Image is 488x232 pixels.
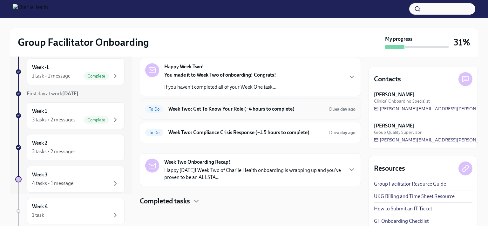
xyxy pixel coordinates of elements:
span: August 11th, 2025 07:00 [329,130,356,136]
h6: Week 1 [32,108,47,115]
span: Group Quality Supervisor [374,129,422,135]
a: UKG Billing and Time Sheet Resource [374,193,455,200]
a: How to Submit an IT Ticket [374,205,432,212]
h6: Week 4 [32,203,48,210]
h6: Week Two: Compliance Crisis Response (~1.5 hours to complete) [168,129,324,136]
img: CharlieHealth [13,4,48,14]
strong: My progress [385,36,412,43]
div: 4 tasks • 1 message [32,180,73,187]
div: 3 tasks • 2 messages [32,116,76,123]
a: GF Onboarding Checklist [374,218,429,225]
h3: 31% [454,37,470,48]
span: Complete [84,118,109,122]
strong: a day ago [337,106,356,112]
p: If you haven't completed all of your Week One task... [164,84,276,91]
a: Week 23 tasks • 2 messages [15,134,125,161]
h2: Group Facilitator Onboarding [18,36,149,49]
h6: Week -1 [32,64,49,71]
div: 3 tasks • 2 messages [32,148,76,155]
h6: Week 3 [32,171,48,178]
h6: Week Two: Get To Know Your Role (~4 hours to complete) [168,106,324,113]
a: Week 34 tasks • 1 message [15,166,125,193]
a: To DoWeek Two: Get To Know Your Role (~4 hours to complete)Duea day ago [145,104,356,114]
span: Due [329,106,356,112]
span: Complete [84,74,109,78]
span: August 11th, 2025 07:00 [329,106,356,112]
a: Week 13 tasks • 2 messagesComplete [15,102,125,129]
span: Due [329,130,356,135]
a: Week 41 task [15,198,125,224]
a: Group Facilitator Resource Guide [374,181,446,188]
span: First day at work [27,91,78,97]
h4: Completed tasks [140,196,190,206]
strong: a day ago [337,130,356,135]
h6: Week 2 [32,140,47,147]
p: Happy [DATE]! Week Two of Charlie Health onboarding is wrapping up and you've proven to be an ALL... [164,167,343,181]
span: To Do [145,130,163,135]
strong: Happy Week Two! [164,63,204,70]
h4: Contacts [374,74,401,84]
h4: Resources [374,164,405,173]
strong: [PERSON_NAME] [374,91,415,98]
span: Clinical Onboarding Specialist [374,98,430,104]
a: Week -11 task • 1 messageComplete [15,58,125,85]
span: To Do [145,107,163,112]
div: Completed tasks [140,196,361,206]
strong: [DATE] [62,91,78,97]
strong: Week Two Onboarding Recap! [164,159,230,166]
strong: [PERSON_NAME] [374,122,415,129]
a: To DoWeek Two: Compliance Crisis Response (~1.5 hours to complete)Duea day ago [145,127,356,138]
strong: You made it to Week Two of onboarding! Congrats! [164,72,276,78]
div: 1 task [32,212,44,219]
a: First day at work[DATE] [15,90,125,97]
div: 1 task • 1 message [32,72,71,79]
